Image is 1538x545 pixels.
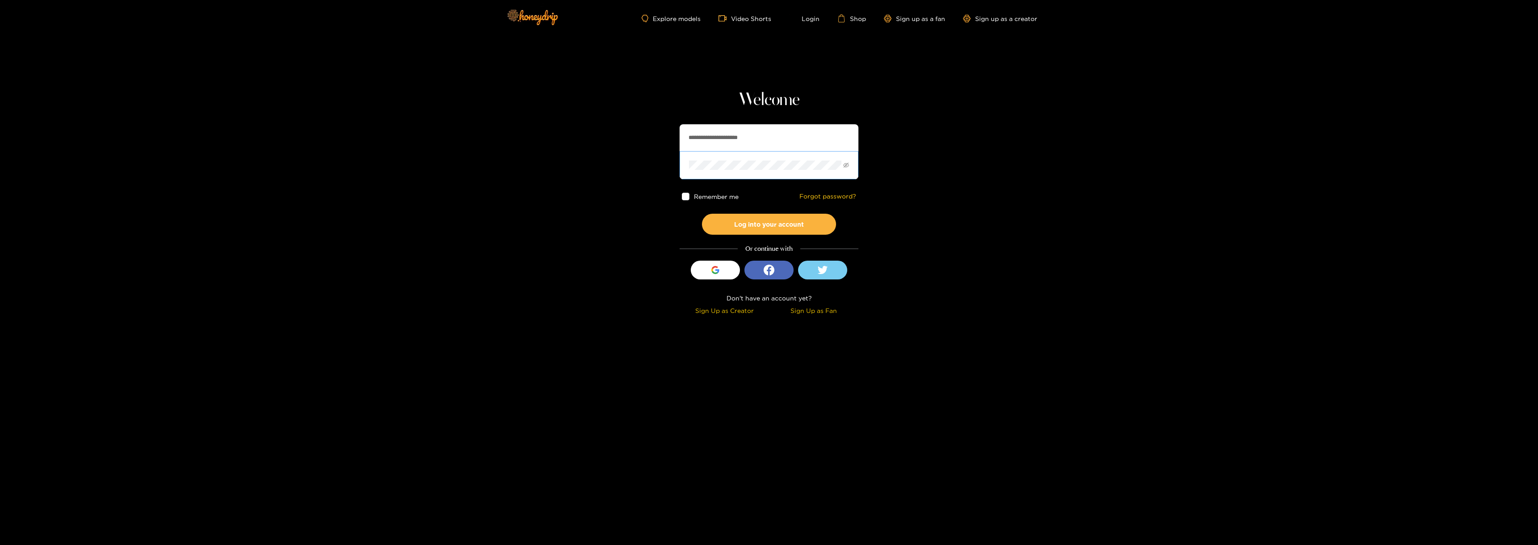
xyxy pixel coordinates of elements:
div: Sign Up as Fan [771,305,856,316]
div: Don't have an account yet? [680,293,858,303]
button: Log into your account [702,214,836,235]
a: Sign up as a creator [963,15,1037,22]
div: Sign Up as Creator [682,305,767,316]
a: Forgot password? [799,193,856,200]
a: Explore models [642,15,701,22]
a: Login [789,14,820,22]
span: eye-invisible [843,162,849,168]
span: Remember me [694,193,739,200]
span: video-camera [718,14,731,22]
h1: Welcome [680,89,858,111]
a: Sign up as a fan [884,15,945,22]
div: Or continue with [680,244,858,254]
a: Video Shorts [718,14,771,22]
a: Shop [837,14,866,22]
